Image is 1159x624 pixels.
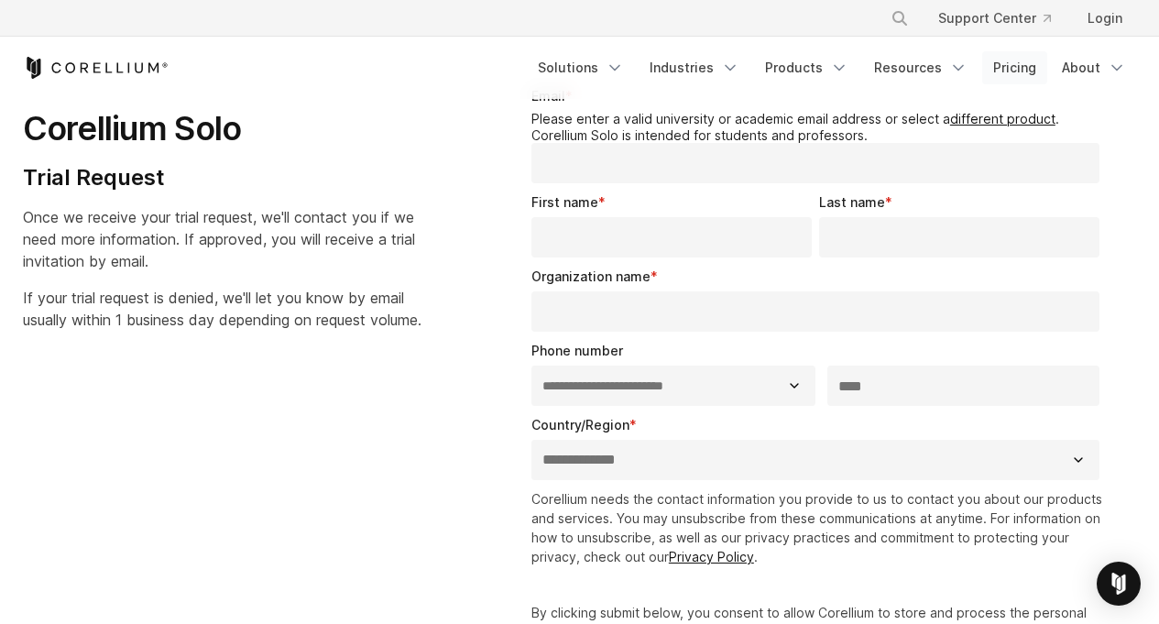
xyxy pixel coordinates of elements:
[1097,562,1141,606] div: Open Intercom Messenger
[1051,51,1137,84] a: About
[531,489,1108,566] p: Corellium needs the contact information you provide to us to contact you about our products and s...
[527,51,1137,84] div: Navigation Menu
[531,417,629,432] span: Country/Region
[531,268,651,284] span: Organization name
[924,2,1066,35] a: Support Center
[23,164,421,192] h4: Trial Request
[527,51,635,84] a: Solutions
[23,208,415,270] span: Once we receive your trial request, we'll contact you if we need more information. If approved, y...
[639,51,750,84] a: Industries
[982,51,1047,84] a: Pricing
[950,111,1055,126] a: different product
[869,2,1137,35] div: Navigation Menu
[531,111,1108,143] legend: Please enter a valid university or academic email address or select a . Corellium Solo is intende...
[23,289,421,329] span: If your trial request is denied, we'll let you know by email usually within 1 business day depend...
[883,2,916,35] button: Search
[863,51,979,84] a: Resources
[531,343,623,358] span: Phone number
[754,51,859,84] a: Products
[819,194,885,210] span: Last name
[23,108,421,149] h1: Corellium Solo
[531,194,598,210] span: First name
[23,57,169,79] a: Corellium Home
[669,549,754,564] a: Privacy Policy
[1073,2,1137,35] a: Login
